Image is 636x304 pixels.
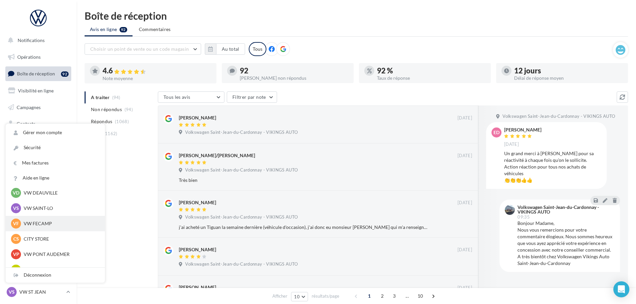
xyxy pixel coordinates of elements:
[91,106,122,113] span: Non répondus
[415,291,426,301] span: 10
[291,292,308,301] button: 10
[158,91,224,103] button: Tous les avis
[4,133,73,147] a: Médiathèque
[205,43,245,55] button: Au total
[24,236,97,242] p: CITY STORE
[115,119,129,124] span: (1068)
[514,67,623,74] div: 12 jours
[185,167,298,173] span: Volkswagen Saint-Jean-du-Cardonnay - VIKINGS AUTO
[13,205,19,212] span: VS
[179,152,255,159] div: [PERSON_NAME]/[PERSON_NAME]
[103,67,211,75] div: 4.6
[240,67,348,74] div: 92
[4,66,73,81] a: Boîte de réception92
[227,91,277,103] button: Filtrer par note
[312,293,339,299] span: résultats/page
[185,214,298,220] span: Volkswagen Saint-Jean-du-Cardonnay - VIKINGS AUTO
[179,114,216,121] div: [PERSON_NAME]
[61,71,69,77] div: 92
[85,43,201,55] button: Choisir un point de vente ou un code magasin
[179,246,216,253] div: [PERSON_NAME]
[458,285,472,291] span: [DATE]
[514,76,623,80] div: Délai de réponse moyen
[364,291,375,301] span: 1
[4,189,73,209] a: Campagnes DataOnDemand
[517,215,530,219] span: 09:35
[24,205,97,212] p: VW SAINT-LO
[24,251,97,258] p: VW PONT AUDEMER
[6,171,105,186] a: Aide en ligne
[91,118,113,125] span: Répondus
[125,107,133,112] span: (94)
[272,293,287,299] span: Afficher
[19,289,64,295] p: VW ST JEAN
[24,266,97,273] p: VW LISIEUX
[240,76,348,80] div: [PERSON_NAME] non répondus
[17,104,41,110] span: Campagnes
[179,199,216,206] div: [PERSON_NAME]
[458,115,472,121] span: [DATE]
[4,100,73,114] a: Campagnes
[4,50,73,64] a: Opérations
[4,84,73,98] a: Visibilité en ligne
[179,224,429,231] div: j'ai acheté un Tiguan la semaine dernière (véhicule d'occasion), j'ai donc eu monsieur [PERSON_NA...
[24,220,97,227] p: VW FECAMP
[6,125,105,140] a: Gérer mon compte
[402,291,413,301] span: ...
[85,11,628,21] div: Boîte de réception
[5,286,71,298] a: VS VW ST JEAN
[216,43,245,55] button: Au total
[458,247,472,253] span: [DATE]
[17,121,35,126] span: Contacts
[294,294,300,299] span: 10
[185,129,298,135] span: Volkswagen Saint-Jean-du-Cardonnay - VIKINGS AUTO
[18,37,45,43] span: Notifications
[517,205,613,214] div: Volkswagen Saint-Jean-du-Cardonnay - VIKINGS AUTO
[13,220,19,227] span: VF
[103,76,211,81] div: Note moyenne
[613,281,629,297] div: Open Intercom Messenger
[517,220,615,267] div: Bonjour Madame, Nous vous remercions pour votre commentaire élogieux. Nous sommes heureux que vou...
[502,113,615,119] span: Volkswagen Saint-Jean-du-Cardonnay - VIKINGS AUTO
[139,26,171,33] span: Commentaires
[377,76,485,80] div: Taux de réponse
[163,94,190,100] span: Tous les avis
[9,289,15,295] span: VS
[458,200,472,206] span: [DATE]
[389,291,400,301] span: 3
[18,88,54,93] span: Visibilité en ligne
[13,251,19,258] span: VP
[13,266,19,273] span: VL
[104,131,118,136] span: (1162)
[458,153,472,159] span: [DATE]
[24,190,97,196] p: VW DEAUVILLE
[377,291,388,301] span: 2
[6,156,105,171] a: Mes factures
[493,129,499,136] span: ED
[249,42,266,56] div: Tous
[13,236,19,242] span: CS
[185,261,298,267] span: Volkswagen Saint-Jean-du-Cardonnay - VIKINGS AUTO
[4,117,73,131] a: Contacts
[4,33,70,47] button: Notifications
[377,67,485,74] div: 92 %
[4,167,73,186] a: PLV et print personnalisable
[13,190,19,196] span: VD
[179,284,216,291] div: [PERSON_NAME]
[504,150,601,184] div: Un grand merci à [PERSON_NAME] pour sa réactivité à chaque fois qu'on le sollicite. Action réacti...
[179,177,429,184] div: Très bien
[17,54,41,60] span: Opérations
[4,150,73,164] a: Calendrier
[90,46,189,52] span: Choisir un point de vente ou un code magasin
[504,141,519,147] span: [DATE]
[17,71,55,76] span: Boîte de réception
[6,268,105,283] div: Déconnexion
[504,127,541,132] div: [PERSON_NAME]
[6,140,105,155] a: Sécurité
